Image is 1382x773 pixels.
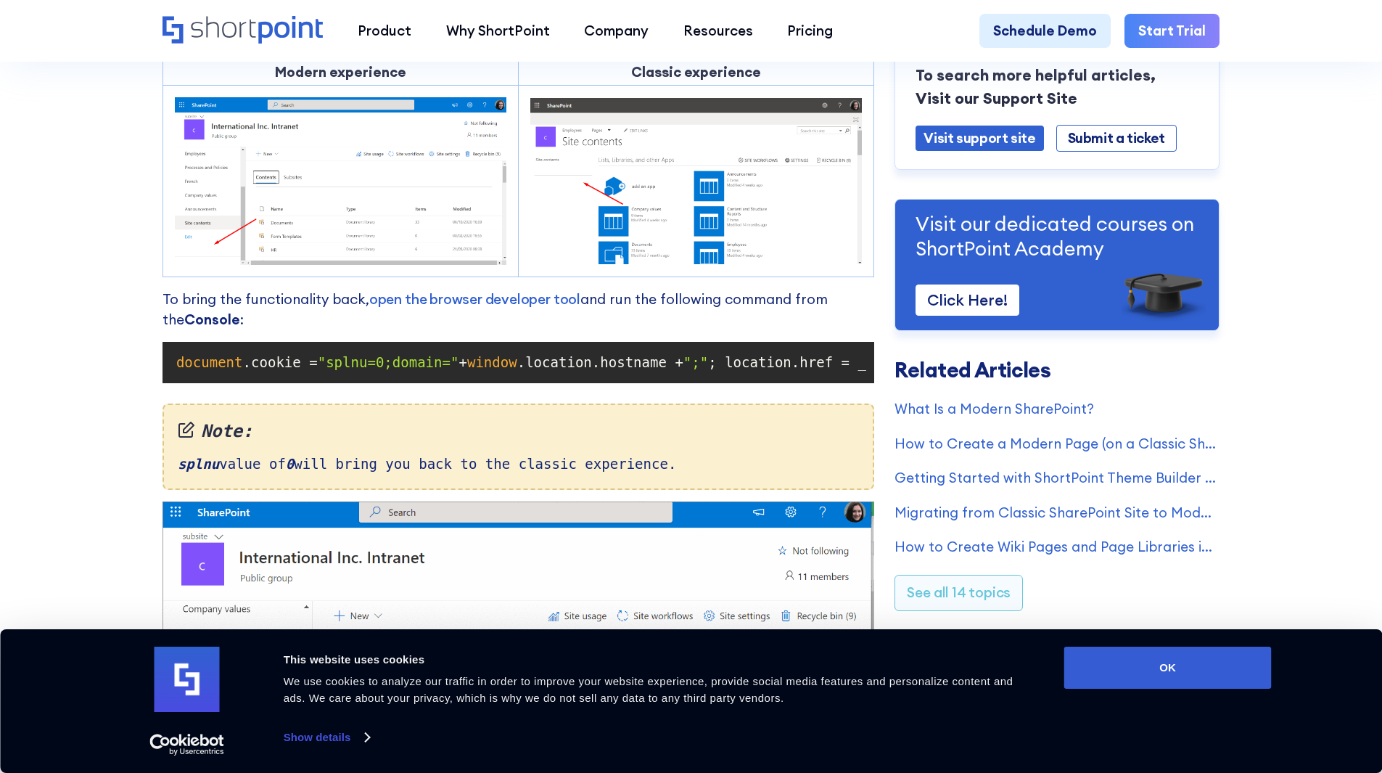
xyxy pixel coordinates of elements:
[176,354,243,370] span: document
[708,354,1198,370] span: ; location.href = _spPageContextInfo.webServerRelativeUrl +
[894,433,1219,454] a: How to Create a Modern Page (on a Classic SharePoint Site)
[178,419,859,445] em: Note:
[1124,14,1219,49] a: Start Trial
[284,651,1032,668] div: This website uses cookies
[275,63,406,81] strong: Modern experience
[979,14,1111,49] a: Schedule Demo
[458,354,466,370] span: +
[467,354,517,370] span: window
[683,354,708,370] span: ";"
[184,311,240,328] strong: Console
[429,14,567,49] a: Why ShortPoint
[1056,124,1177,151] a: Submit a ticket
[894,536,1219,557] a: How to Create Wiki Pages and Page Libraries in SharePoint
[631,63,761,81] strong: Classic experience
[284,727,369,748] a: Show details
[567,14,666,49] a: Company
[123,734,250,756] a: Usercentrics Cookiebot - opens in a new window
[1064,647,1272,689] button: OK
[369,290,580,308] a: open the browser developer tool
[517,354,683,370] span: .location.hostname +
[894,574,1023,610] a: See all 14 topics
[243,354,318,370] span: .cookie =
[1121,605,1382,773] iframe: Chat Widget
[178,456,219,472] em: splnu
[163,16,323,46] a: Home
[916,284,1019,315] a: Click Here!
[894,398,1219,419] a: What Is a Modern SharePoint?
[340,14,429,49] a: Product
[155,647,220,712] img: logo
[286,456,294,472] em: 0
[666,14,770,49] a: Resources
[894,360,1219,381] h3: Related Articles
[787,20,833,41] div: Pricing
[318,354,459,370] span: "splnu=0;domain="
[916,210,1198,261] p: Visit our dedicated courses on ShortPoint Academy
[683,20,753,41] div: Resources
[284,675,1013,704] span: We use cookies to analyze our traffic in order to improve your website experience, provide social...
[916,125,1043,150] a: Visit support site
[894,467,1219,488] a: Getting Started with ShortPoint Theme Builder - Classic SharePoint Sites (Part 1)
[163,289,874,330] p: To bring the functionality back, and run the following command from the :
[358,20,411,41] div: Product
[446,20,550,41] div: Why ShortPoint
[163,404,874,489] div: value of will bring you back to the classic experience.
[584,20,649,41] div: Company
[894,502,1219,523] a: Migrating from Classic SharePoint Site to Modern SharePoint Site (SharePoint Online)
[916,63,1198,110] p: To search more helpful articles, Visit our Support Site
[770,14,851,49] a: Pricing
